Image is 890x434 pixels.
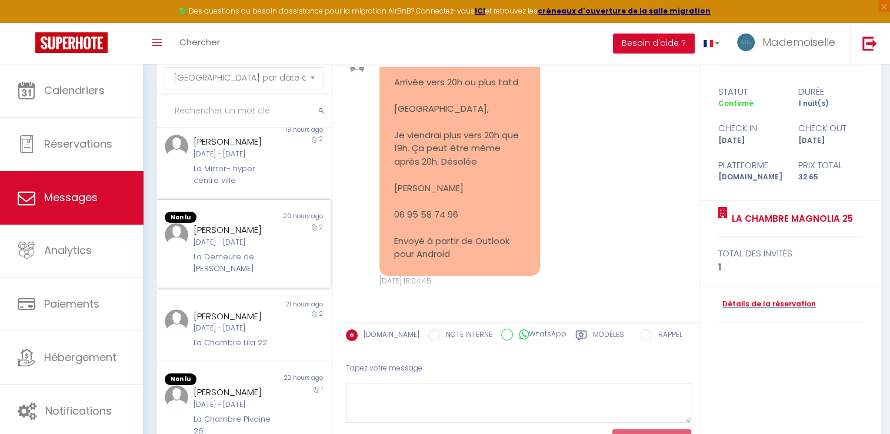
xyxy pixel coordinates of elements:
[791,158,871,172] div: Prix total
[35,32,108,53] img: Super Booking
[711,135,791,146] div: [DATE]
[718,261,863,275] div: 1
[244,125,330,135] div: 19 hours ago
[737,34,755,51] img: ...
[165,223,188,246] img: ...
[394,76,526,261] pre: Arrivée vers 20h ou plus tatd [GEOGRAPHIC_DATA], Je viendrai plus vers 20h que 19h. Ça peut être ...
[194,237,279,248] div: [DATE] - [DATE]
[319,309,323,318] span: 2
[244,212,330,223] div: 20 hours ago
[165,135,188,158] img: ...
[538,6,711,16] a: créneaux d'ouverture de la salle migration
[157,95,332,128] input: Rechercher un mot clé
[711,158,791,172] div: Plateforme
[791,98,871,109] div: 1 nuit(s)
[791,121,871,135] div: check out
[718,98,754,108] span: Confirmé
[728,23,850,64] a: ... Mademoiselle
[45,403,112,418] span: Notifications
[44,190,98,205] span: Messages
[165,212,196,223] span: Non lu
[762,35,835,49] span: Mademoiselle
[513,329,566,342] label: WhatsApp
[346,354,691,383] div: Tapez votre message
[44,243,92,258] span: Analytics
[321,385,323,394] span: 1
[613,34,695,54] button: Besoin d'aide ?
[171,23,229,64] a: Chercher
[718,299,816,310] a: Détails de la réservation
[319,223,323,232] span: 2
[711,121,791,135] div: check in
[165,309,188,333] img: ...
[194,223,279,237] div: [PERSON_NAME]
[44,296,99,311] span: Paiements
[179,36,220,48] span: Chercher
[711,172,791,183] div: [DOMAIN_NAME]
[194,251,279,275] div: La Demeure de [PERSON_NAME]
[194,385,279,399] div: [PERSON_NAME]
[379,276,541,287] div: [DATE] 18:04:45
[711,85,791,99] div: statut
[718,246,863,261] div: total des invités
[194,163,279,187] div: Le Mirror- hyper centre ville
[194,323,279,334] div: [DATE] - [DATE]
[194,135,279,149] div: [PERSON_NAME]
[44,136,112,151] span: Réservations
[728,212,853,226] a: La chambre Magnolia 25
[44,350,116,365] span: Hébergement
[652,329,682,342] label: RAPPEL
[791,85,871,99] div: durée
[244,300,330,309] div: 21 hours ago
[319,135,323,143] span: 2
[791,135,871,146] div: [DATE]
[593,329,624,344] label: Modèles
[194,337,279,349] div: La Chambre Lila 22
[358,329,419,342] label: [DOMAIN_NAME]
[165,385,188,409] img: ...
[165,373,196,385] span: Non lu
[194,399,279,410] div: [DATE] - [DATE]
[862,36,877,51] img: logout
[440,329,492,342] label: NOTE INTERNE
[244,373,330,385] div: 22 hours ago
[194,149,279,160] div: [DATE] - [DATE]
[350,61,364,75] img: ...
[791,172,871,183] div: 32.65
[194,309,279,323] div: [PERSON_NAME]
[44,83,105,98] span: Calendriers
[475,6,485,16] a: ICI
